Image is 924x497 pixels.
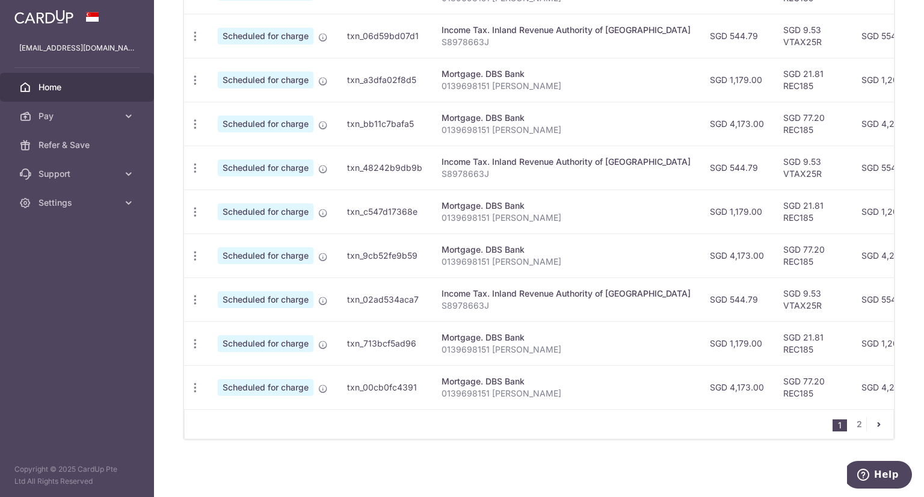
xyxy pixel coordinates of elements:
[218,159,313,176] span: Scheduled for charge
[700,233,774,277] td: SGD 4,173.00
[442,200,691,212] div: Mortgage. DBS Bank
[218,247,313,264] span: Scheduled for charge
[774,146,852,190] td: SGD 9.53 VTAX25R
[442,375,691,387] div: Mortgage. DBS Bank
[442,124,691,136] p: 0139698151 [PERSON_NAME]
[774,190,852,233] td: SGD 21.81 REC185
[337,58,432,102] td: txn_a3dfa02f8d5
[442,332,691,344] div: Mortgage. DBS Bank
[774,321,852,365] td: SGD 21.81 REC185
[218,291,313,308] span: Scheduled for charge
[337,146,432,190] td: txn_48242b9db9b
[700,277,774,321] td: SGD 544.79
[442,244,691,256] div: Mortgage. DBS Bank
[337,233,432,277] td: txn_9cb52fe9b59
[700,365,774,409] td: SGD 4,173.00
[218,203,313,220] span: Scheduled for charge
[442,288,691,300] div: Income Tax. Inland Revenue Authority of [GEOGRAPHIC_DATA]
[442,168,691,180] p: S8978663J
[337,277,432,321] td: txn_02ad534aca7
[442,68,691,80] div: Mortgage. DBS Bank
[442,80,691,92] p: 0139698151 [PERSON_NAME]
[38,197,118,209] span: Settings
[442,344,691,356] p: 0139698151 [PERSON_NAME]
[337,102,432,146] td: txn_bb11c7bafa5
[700,14,774,58] td: SGD 544.79
[442,256,691,268] p: 0139698151 [PERSON_NAME]
[38,110,118,122] span: Pay
[337,365,432,409] td: txn_00cb0fc4391
[38,168,118,180] span: Support
[442,36,691,48] p: S8978663J
[700,146,774,190] td: SGD 544.79
[442,112,691,124] div: Mortgage. DBS Bank
[774,14,852,58] td: SGD 9.53 VTAX25R
[218,379,313,396] span: Scheduled for charge
[700,190,774,233] td: SGD 1,179.00
[218,335,313,352] span: Scheduled for charge
[38,139,118,151] span: Refer & Save
[852,417,866,431] a: 2
[337,321,432,365] td: txn_713bcf5ad96
[700,321,774,365] td: SGD 1,179.00
[337,14,432,58] td: txn_06d59bd07d1
[700,58,774,102] td: SGD 1,179.00
[19,42,135,54] p: [EMAIL_ADDRESS][DOMAIN_NAME]
[774,365,852,409] td: SGD 77.20 REC185
[442,156,691,168] div: Income Tax. Inland Revenue Authority of [GEOGRAPHIC_DATA]
[337,190,432,233] td: txn_c547d17368e
[442,300,691,312] p: S8978663J
[442,387,691,400] p: 0139698151 [PERSON_NAME]
[847,461,912,491] iframe: Opens a widget where you can find more information
[38,81,118,93] span: Home
[774,277,852,321] td: SGD 9.53 VTAX25R
[218,116,313,132] span: Scheduled for charge
[218,72,313,88] span: Scheduled for charge
[833,419,847,431] li: 1
[774,102,852,146] td: SGD 77.20 REC185
[218,28,313,45] span: Scheduled for charge
[833,410,893,439] nav: pager
[774,58,852,102] td: SGD 21.81 REC185
[774,233,852,277] td: SGD 77.20 REC185
[14,10,73,24] img: CardUp
[700,102,774,146] td: SGD 4,173.00
[442,24,691,36] div: Income Tax. Inland Revenue Authority of [GEOGRAPHIC_DATA]
[442,212,691,224] p: 0139698151 [PERSON_NAME]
